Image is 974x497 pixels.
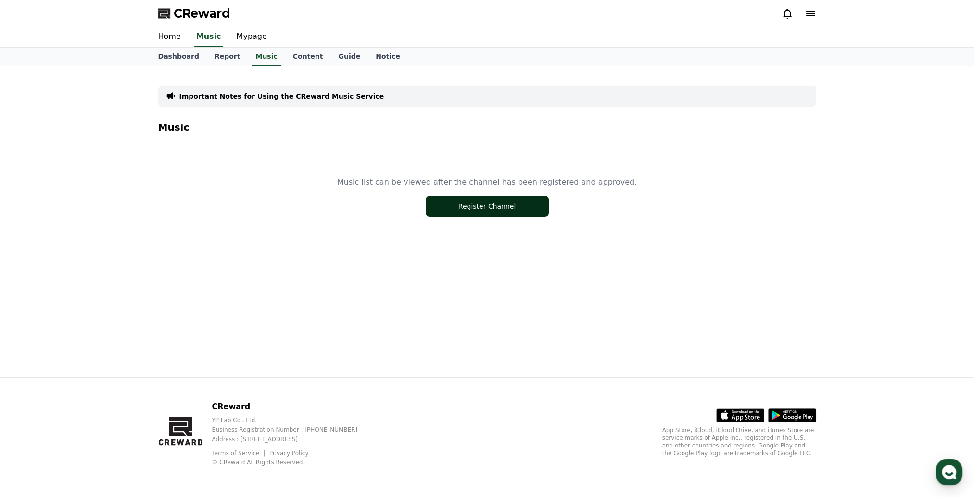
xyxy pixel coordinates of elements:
a: Settings [124,305,185,329]
p: Address : [STREET_ADDRESS] [212,435,373,443]
a: Music [194,27,223,47]
a: Privacy Policy [269,450,309,457]
a: CReward [158,6,230,21]
a: Report [207,48,248,66]
span: Home [25,319,41,327]
span: CReward [174,6,230,21]
p: Music list can be viewed after the channel has been registered and approved. [337,176,637,188]
a: Guide [330,48,368,66]
span: Settings [142,319,166,327]
a: Messages [63,305,124,329]
h4: Music [158,122,816,133]
a: Mypage [229,27,275,47]
a: Notice [368,48,408,66]
span: Messages [80,320,108,327]
p: App Store, iCloud, iCloud Drive, and iTunes Store are service marks of Apple Inc., registered in ... [662,426,816,457]
a: Dashboard [151,48,207,66]
a: Terms of Service [212,450,266,457]
p: © CReward All Rights Reserved. [212,459,373,466]
a: Home [3,305,63,329]
a: Content [285,48,331,66]
p: YP Lab Co., Ltd. [212,416,373,424]
a: Important Notes for Using the CReward Music Service [179,91,384,101]
a: Music [252,48,281,66]
p: Business Registration Number : [PHONE_NUMBER] [212,426,373,434]
button: Register Channel [426,196,549,217]
p: CReward [212,401,373,412]
a: Home [151,27,189,47]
